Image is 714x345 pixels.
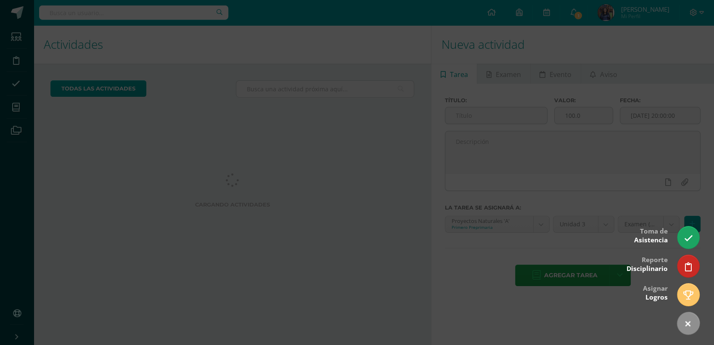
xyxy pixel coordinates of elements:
[634,221,668,249] div: Toma de
[627,250,668,277] div: Reporte
[645,293,668,302] span: Logros
[627,264,668,273] span: Disciplinario
[634,236,668,244] span: Asistencia
[643,279,668,306] div: Asignar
